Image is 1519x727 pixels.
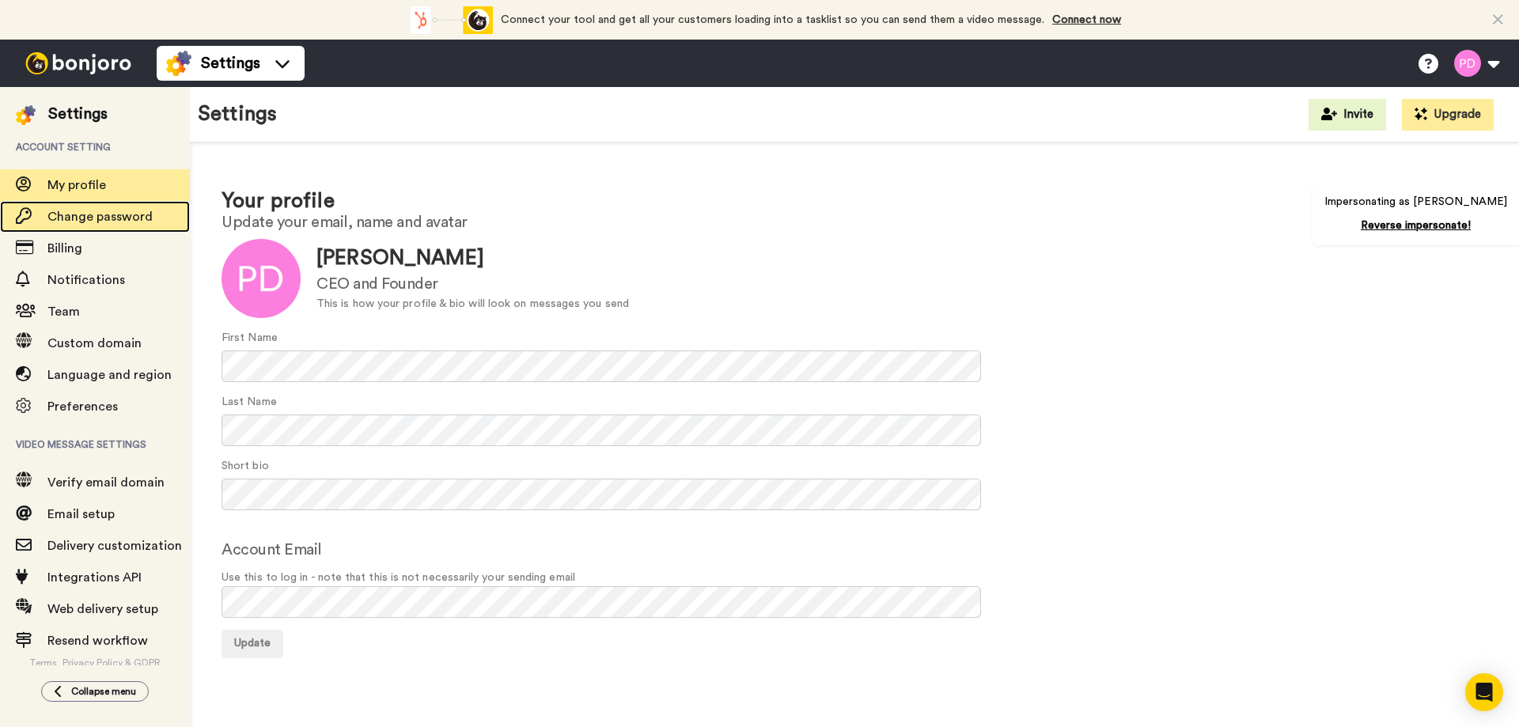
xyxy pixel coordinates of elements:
span: Collapse menu [71,685,136,698]
span: Preferences [47,400,118,413]
img: settings-colored.svg [166,51,191,76]
h1: Your profile [222,190,1487,213]
span: Update [234,638,271,649]
h1: Settings [198,103,277,126]
div: Settings [48,103,108,125]
span: Change password [47,210,153,223]
label: Short bio [222,458,269,475]
button: Invite [1309,99,1386,131]
div: This is how your profile & bio will look on messages you send [316,296,629,312]
button: Collapse menu [41,681,149,702]
button: Upgrade [1402,99,1494,131]
span: Settings [201,52,260,74]
span: Web delivery setup [47,603,158,615]
span: Billing [47,242,82,255]
span: Language and region [47,369,172,381]
div: Open Intercom Messenger [1465,673,1503,711]
span: My profile [47,179,106,191]
a: Reverse impersonate! [1361,220,1471,231]
button: Update [222,630,283,658]
label: Last Name [222,394,277,411]
span: Custom domain [47,337,142,350]
span: Use this to log in - note that this is not necessarily your sending email [222,570,1487,586]
label: Account Email [222,538,322,562]
span: Notifications [47,274,125,286]
img: settings-colored.svg [16,105,36,125]
span: Email setup [47,508,115,521]
div: CEO and Founder [316,273,629,296]
a: Connect now [1052,14,1121,25]
h2: Update your email, name and avatar [222,214,1487,231]
span: Delivery customization [47,540,182,552]
img: bj-logo-header-white.svg [19,52,138,74]
div: [PERSON_NAME] [316,244,629,273]
span: Team [47,305,80,318]
span: Integrations API [47,571,142,584]
div: animation [406,6,493,34]
label: First Name [222,330,278,346]
p: Impersonating as [PERSON_NAME] [1324,194,1507,210]
span: Connect your tool and get all your customers loading into a tasklist so you can send them a video... [501,14,1044,25]
span: Resend workflow [47,634,148,647]
span: Verify email domain [47,476,165,489]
